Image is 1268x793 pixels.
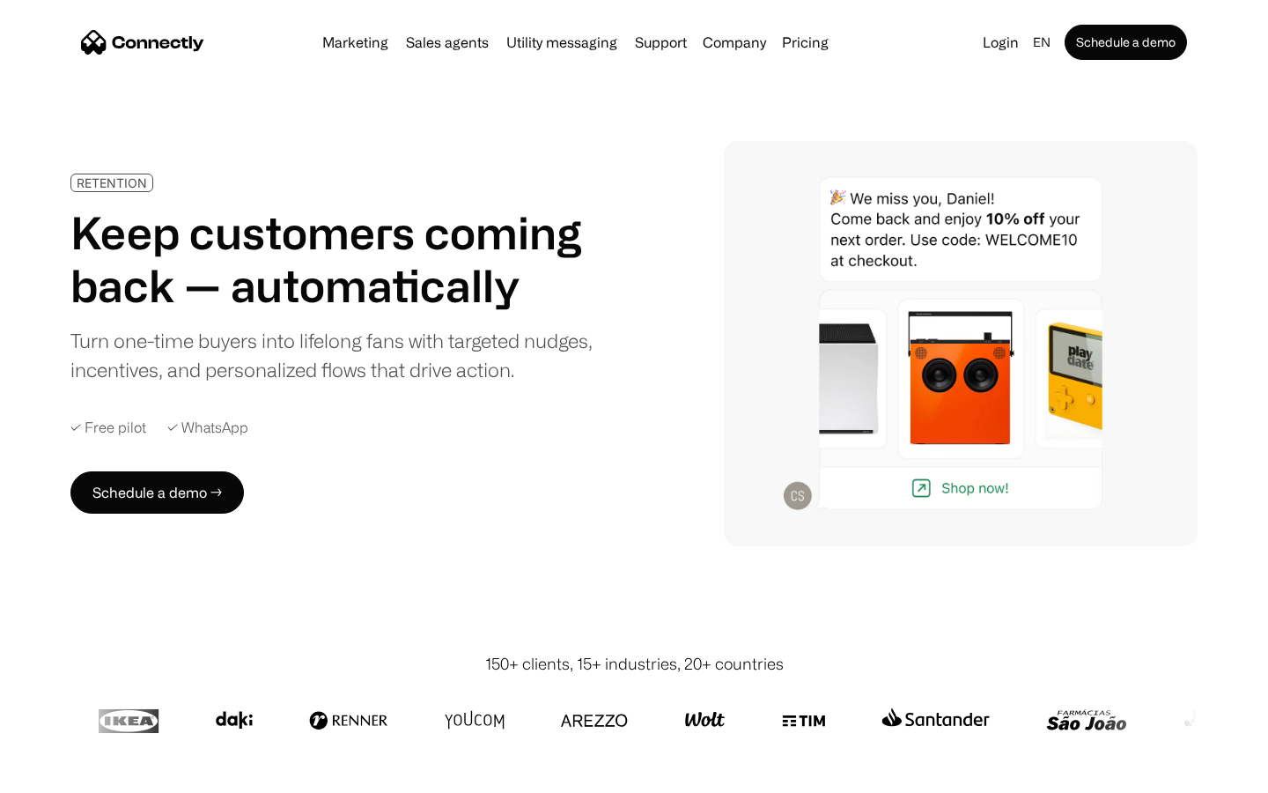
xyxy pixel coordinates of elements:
[703,30,766,55] div: Company
[35,762,106,787] ul: Language list
[167,419,248,436] div: ✓ WhatsApp
[18,760,106,787] aside: Language selected: English
[775,35,836,49] a: Pricing
[70,419,146,436] div: ✓ Free pilot
[77,176,147,189] div: RETENTION
[70,206,606,312] h1: Keep customers coming back — automatically
[485,652,784,676] div: 150+ clients, 15+ industries, 20+ countries
[499,35,624,49] a: Utility messaging
[1065,25,1187,60] a: Schedule a demo
[976,30,1026,55] a: Login
[70,326,606,384] div: Turn one-time buyers into lifelong fans with targeted nudges, incentives, and personalized flows ...
[1033,30,1051,55] div: en
[315,35,395,49] a: Marketing
[70,471,244,514] a: Schedule a demo →
[399,35,496,49] a: Sales agents
[628,35,694,49] a: Support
